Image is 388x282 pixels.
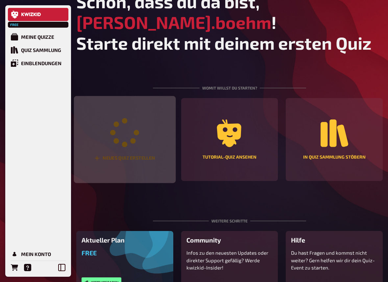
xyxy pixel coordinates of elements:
h3: Aktueller Plan [82,236,168,244]
h3: Community [186,236,273,244]
a: Quiz Sammlung [8,43,68,57]
div: Tutorial-Quiz ansehen [203,155,256,160]
p: Infos zu den neuesten Updates oder direkter Support gefällig? Werde kwizkid-Insider! [186,249,273,271]
h3: Hilfe [291,236,377,244]
a: Bestellungen [8,261,21,274]
div: In Quiz Sammlung stöbern [303,155,366,160]
div: Weitere Schritte [153,202,306,231]
button: Neues Quiz erstellen [74,96,176,183]
span: [PERSON_NAME].boehm [76,12,271,33]
p: Du hast Fragen und kommst nicht weiter? Gern helfen wir dir dein Quiz-Event zu starten. [291,249,377,271]
span: Free [82,249,97,257]
div: Mein Konto [21,251,51,257]
span: Free [9,23,20,27]
div: Neues Quiz erstellen [94,155,155,161]
a: In Quiz Sammlung stöbern [286,98,383,181]
a: Mein Konto [8,247,68,261]
div: Womit willst du starten? [153,69,306,98]
div: Meine Quizze [21,34,54,40]
a: Tutorial-Quiz ansehen [181,98,278,181]
a: Hilfe [21,261,34,274]
div: Quiz Sammlung [21,47,61,53]
div: Einblendungen [21,60,61,66]
a: Meine Quizze [8,30,68,43]
a: Einblendungen [8,57,68,70]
